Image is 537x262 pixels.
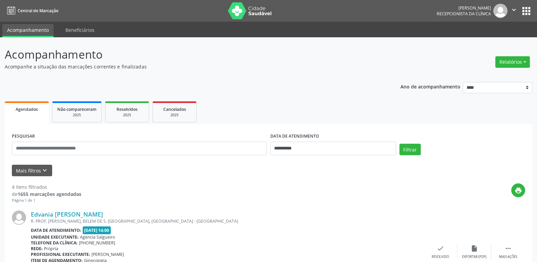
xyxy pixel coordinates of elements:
[12,131,35,142] label: PESQUISAR
[400,82,460,90] p: Ano de acompanhamento
[31,234,79,240] b: Unidade executante:
[2,24,54,37] a: Acompanhamento
[437,245,444,252] i: check
[61,24,99,36] a: Beneficiários
[5,5,58,16] a: Central de Marcação
[91,251,124,257] span: [PERSON_NAME]
[462,255,487,259] div: Exportar (PDF)
[110,113,144,118] div: 2025
[163,106,186,112] span: Cancelados
[12,183,81,190] div: 4 itens filtrados
[12,165,52,177] button: Mais filtroskeyboard_arrow_down
[31,240,78,246] b: Telefone da clínica:
[83,226,111,234] span: [DATE] 14:00
[57,113,97,118] div: 2025
[515,187,522,194] i: print
[471,245,478,252] i: insert_drive_file
[270,131,319,142] label: DATA DE ATENDIMENTO
[399,144,421,155] button: Filtrar
[57,106,97,112] span: Não compareceram
[510,6,518,14] i: 
[437,11,491,17] span: Recepcionista da clínica
[437,5,491,11] div: [PERSON_NAME]
[12,198,81,203] div: Página 1 de 1
[12,210,26,225] img: img
[520,5,532,17] button: apps
[5,46,374,63] p: Acompanhamento
[511,183,525,197] button: print
[493,4,508,18] img: img
[41,167,48,174] i: keyboard_arrow_down
[18,191,81,197] strong: 1655 marcações agendadas
[432,255,449,259] div: Resolvido
[31,246,43,251] b: Rede:
[495,56,530,68] button: Relatórios
[12,190,81,198] div: de
[79,240,115,246] span: [PHONE_NUMBER]
[31,218,424,224] div: R. PROF. [PERSON_NAME], BELEM DE S. [GEOGRAPHIC_DATA], [GEOGRAPHIC_DATA] - [GEOGRAPHIC_DATA]
[158,113,191,118] div: 2025
[18,8,58,14] span: Central de Marcação
[504,245,512,252] i: 
[508,4,520,18] button: 
[499,255,517,259] div: Mais ações
[31,210,103,218] a: Edvania [PERSON_NAME]
[44,246,58,251] span: Própria
[5,63,374,70] p: Acompanhe a situação das marcações correntes e finalizadas
[31,227,81,233] b: Data de atendimento:
[31,251,90,257] b: Profissional executante:
[117,106,138,112] span: Resolvidos
[80,234,115,240] span: Agencia Salgueiro
[16,106,38,112] span: Agendados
